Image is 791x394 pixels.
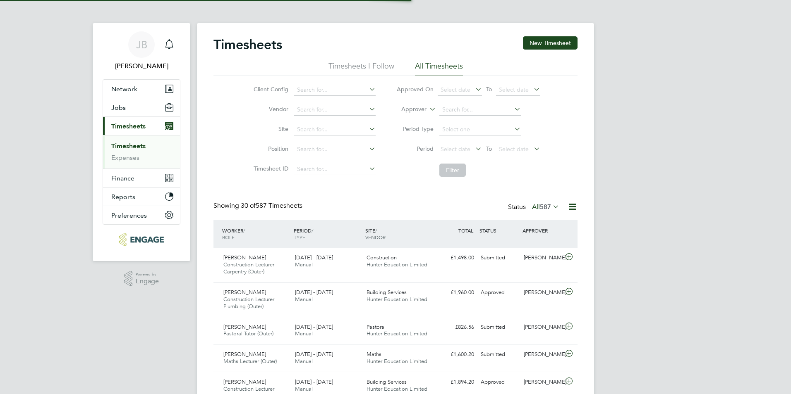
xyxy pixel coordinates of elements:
button: Filter [439,164,466,177]
span: Hunter Education Limited [367,296,427,303]
div: Approved [477,375,520,389]
button: Reports [103,188,180,206]
label: Timesheet ID [251,165,288,172]
span: 587 [540,203,551,211]
span: Hunter Education Limited [367,358,427,365]
div: Approved [477,286,520,299]
span: Manual [295,261,313,268]
span: [DATE] - [DATE] [295,254,333,261]
nav: Main navigation [93,23,190,261]
li: Timesheets I Follow [328,61,394,76]
span: 30 of [241,202,256,210]
label: Approver [389,105,427,114]
div: Status [508,202,561,213]
span: Manual [295,296,313,303]
a: Powered byEngage [124,271,159,287]
span: Reports [111,193,135,201]
span: Timesheets [111,122,146,130]
span: Select date [441,145,470,153]
span: Hunter Education Limited [367,385,427,392]
span: Maths Lecturer (Outer) [223,358,277,365]
div: £1,960.00 [434,286,477,299]
div: STATUS [477,223,520,238]
span: Engage [136,278,159,285]
div: Submitted [477,348,520,361]
span: Manual [295,330,313,337]
label: All [532,203,559,211]
span: Powered by [136,271,159,278]
input: Search for... [294,164,376,175]
label: Period [396,145,434,152]
a: Go to home page [103,233,180,246]
div: [PERSON_NAME] [520,348,563,361]
span: To [484,143,494,154]
span: Construction [367,254,397,261]
div: [PERSON_NAME] [520,375,563,389]
input: Search for... [439,104,521,116]
span: [PERSON_NAME] [223,323,266,330]
div: [PERSON_NAME] [520,286,563,299]
span: Pastoral [367,323,386,330]
label: Site [251,125,288,133]
div: Showing [213,202,304,210]
input: Search for... [294,144,376,155]
input: Search for... [294,124,376,135]
div: WORKER [220,223,292,244]
span: [DATE] - [DATE] [295,323,333,330]
label: Approved On [396,85,434,93]
img: huntereducation-logo-retina.png [119,233,163,246]
span: / [312,227,313,234]
span: ROLE [222,234,235,240]
a: JB[PERSON_NAME] [103,31,180,71]
span: Maths [367,351,381,358]
span: Jobs [111,104,126,112]
span: 587 Timesheets [241,202,302,210]
div: PERIOD [292,223,363,244]
span: Jack Baron [103,61,180,71]
div: £1,894.20 [434,375,477,389]
div: SITE [363,223,435,244]
span: Select date [441,86,470,93]
h2: Timesheets [213,36,282,53]
div: Submitted [477,251,520,265]
label: Position [251,145,288,152]
div: [PERSON_NAME] [520,251,563,265]
span: Manual [295,358,313,365]
div: £1,600.20 [434,348,477,361]
span: [PERSON_NAME] [223,254,266,261]
input: Select one [439,124,521,135]
span: Select date [499,145,529,153]
span: Hunter Education Limited [367,261,427,268]
label: Client Config [251,85,288,93]
span: Construction Lecturer Carpentry (Outer) [223,261,274,275]
button: Finance [103,169,180,187]
span: Hunter Education Limited [367,330,427,337]
span: Construction Lecturer Plumbing (Outer) [223,296,274,310]
span: [PERSON_NAME] [223,289,266,296]
button: New Timesheet [523,36,578,50]
button: Network [103,80,180,98]
button: Jobs [103,98,180,116]
span: / [243,227,245,234]
span: TYPE [294,234,305,240]
a: Expenses [111,154,139,161]
span: TOTAL [458,227,473,234]
span: Select date [499,86,529,93]
span: Pastoral Tutor (Outer) [223,330,273,337]
div: Timesheets [103,135,180,169]
div: [PERSON_NAME] [520,320,563,334]
label: Vendor [251,105,288,113]
span: Network [111,85,137,93]
span: Finance [111,174,134,182]
li: All Timesheets [415,61,463,76]
span: / [375,227,377,234]
span: Preferences [111,211,147,219]
div: £826.56 [434,320,477,334]
span: [DATE] - [DATE] [295,351,333,358]
span: To [484,84,494,95]
input: Search for... [294,84,376,96]
span: Building Services [367,378,407,385]
div: £1,498.00 [434,251,477,265]
a: Timesheets [111,142,146,150]
span: [PERSON_NAME] [223,378,266,385]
